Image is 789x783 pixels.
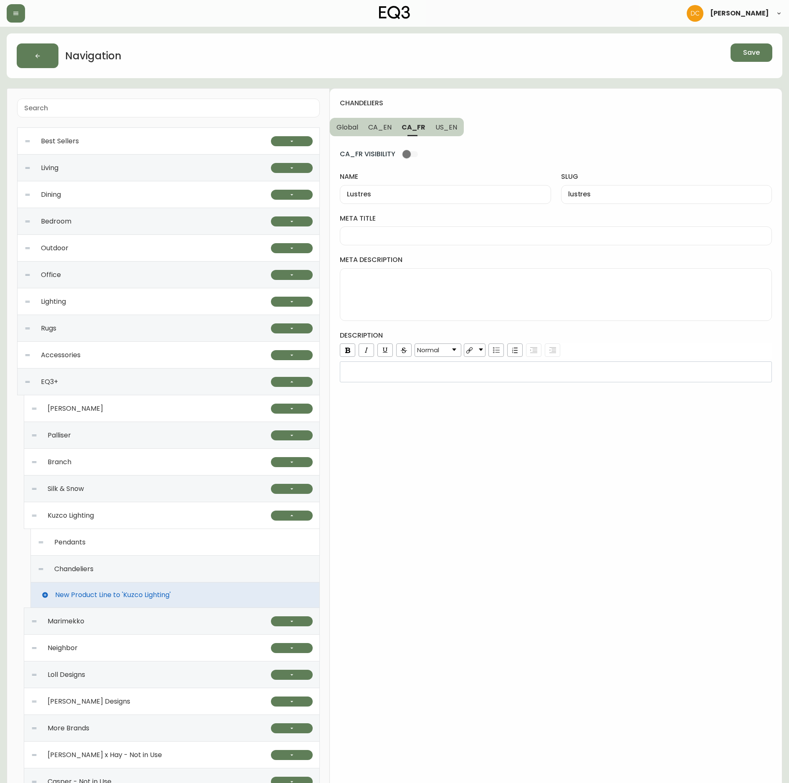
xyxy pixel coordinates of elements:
span: Accessories [41,351,81,359]
h2: Navigation [65,49,121,63]
div: rdw-list-control [487,343,562,357]
div: rdw-dropdown [464,343,486,357]
div: rdw-wrapper [340,343,772,382]
span: Outdoor [41,244,68,252]
div: Strikethrough [396,343,412,357]
span: Global [336,123,358,132]
span: Marimekko [48,618,84,625]
span: Branch [48,458,71,466]
div: Ordered [507,343,523,357]
span: Palliser [48,432,71,439]
div: rdw-inline-control [338,343,413,357]
span: Best Sellers [41,137,79,145]
span: Dining [41,191,61,198]
span: Bedroom [41,218,71,225]
span: Pendants [54,539,86,546]
span: Save [743,48,760,57]
span: Loll Designs [48,671,85,679]
span: Normal [417,346,439,354]
label: meta title [340,214,772,223]
span: Office [41,271,61,279]
a: Block Type [415,344,461,356]
span: New Product Line to 'Kuzco Lighting' [55,591,171,599]
span: Silk & Snow [48,485,84,493]
span: Rugs [41,325,56,332]
span: Kuzco Lighting [48,512,94,519]
h4: description [340,331,772,340]
span: CA_FR VISIBILITY [340,150,395,159]
div: Unordered [488,343,504,357]
span: [PERSON_NAME] [48,405,103,412]
div: Outdent [545,343,560,357]
button: Save [731,43,772,62]
img: 7eb451d6983258353faa3212700b340b [687,5,703,22]
div: rdw-block-control [413,343,463,357]
label: slug [561,172,772,181]
div: rdw-dropdown [415,343,461,357]
div: Italic [359,343,374,357]
h4: chandeliers [340,99,765,108]
div: Underline [377,343,393,357]
div: rdw-toolbar [338,343,772,359]
div: Indent [526,343,541,357]
span: [PERSON_NAME] [710,10,769,17]
img: logo [379,6,410,19]
label: meta description [340,255,772,264]
span: CA_FR [402,123,425,132]
label: name [340,172,551,181]
input: Search [24,104,313,112]
div: Bold [340,343,355,357]
span: CA_EN [368,123,392,132]
span: Chandeliers [54,565,94,573]
span: [PERSON_NAME] Designs [48,698,130,705]
span: Neighbor [48,644,78,652]
span: Lighting [41,298,66,305]
span: EQ3+ [41,378,58,386]
span: Living [41,164,58,172]
span: [PERSON_NAME] x Hay - Not in Use [48,751,162,759]
span: More Brands [48,725,89,732]
div: rdw-link-control [463,343,487,357]
div: rdw-editor [346,368,766,376]
span: US_EN [435,123,458,132]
